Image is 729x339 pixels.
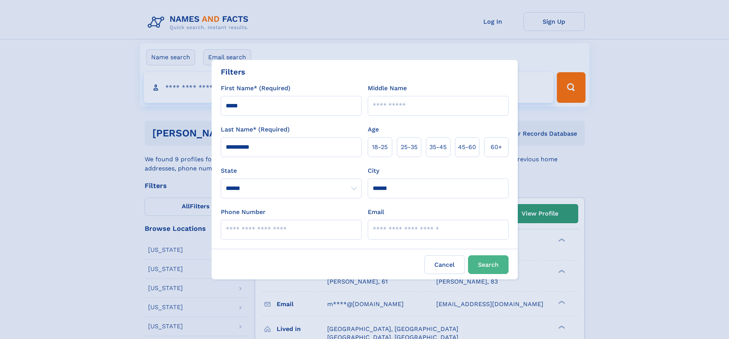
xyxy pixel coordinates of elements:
span: 35‑45 [429,143,447,152]
label: Last Name* (Required) [221,125,290,134]
label: State [221,166,362,175]
span: 18‑25 [372,143,388,152]
label: Cancel [424,255,465,274]
label: Middle Name [368,84,407,93]
label: Age [368,125,379,134]
span: 45‑60 [458,143,476,152]
label: City [368,166,379,175]
span: 60+ [491,143,502,152]
button: Search [468,255,509,274]
label: Email [368,208,384,217]
label: First Name* (Required) [221,84,290,93]
label: Phone Number [221,208,266,217]
span: 25‑35 [401,143,418,152]
div: Filters [221,66,245,78]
